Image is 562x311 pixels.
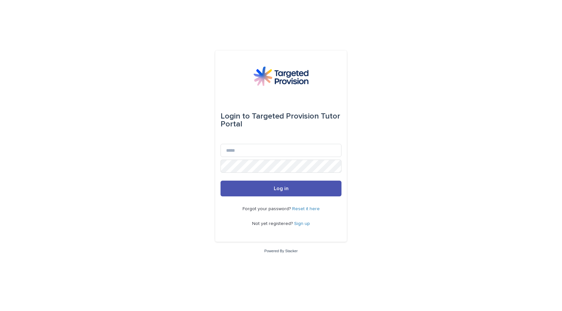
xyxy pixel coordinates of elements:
[264,249,297,253] a: Powered By Stacker
[221,107,341,133] div: Targeted Provision Tutor Portal
[274,186,289,191] span: Log in
[294,221,310,226] a: Sign up
[221,181,341,196] button: Log in
[252,221,294,226] span: Not yet registered?
[243,207,292,211] span: Forgot your password?
[221,112,250,120] span: Login to
[292,207,320,211] a: Reset it here
[253,66,309,86] img: M5nRWzHhSzIhMunXDL62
